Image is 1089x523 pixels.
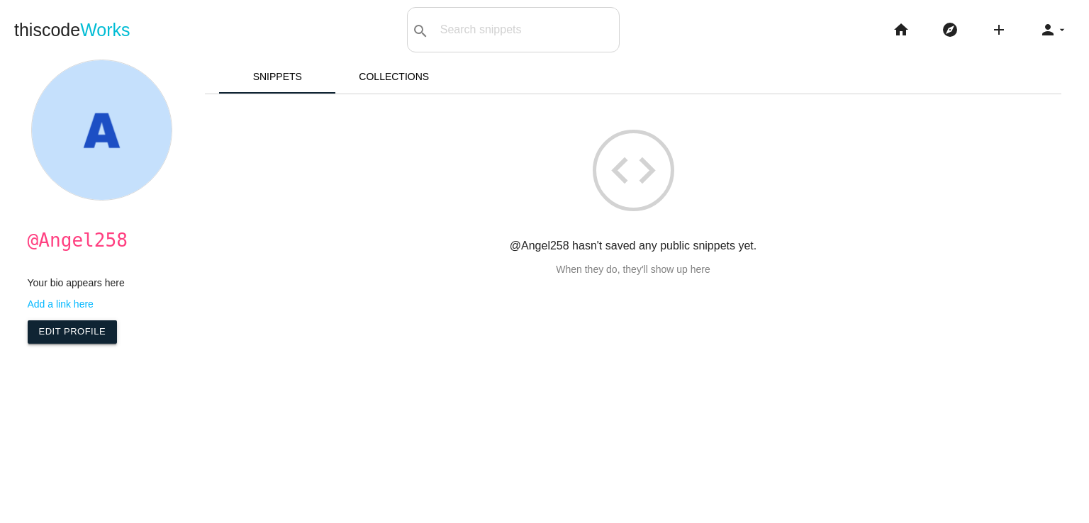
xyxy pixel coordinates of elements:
i: arrow_drop_down [1056,7,1068,52]
i: search [412,9,429,54]
a: Add a link here [28,298,190,310]
strong: @Angel258 hasn't saved any public snippets yet. [510,240,756,252]
a: thiscodeWorks [14,7,130,52]
i: explore [942,7,959,52]
a: Snippets [219,60,336,94]
span: Works [80,20,130,40]
a: Edit Profile [28,320,118,343]
button: search [408,8,433,52]
i: home [893,7,910,52]
p: When they do, they'll show up here [205,264,1061,275]
i: person [1039,7,1056,52]
h1: @Angel258 [28,230,190,251]
input: Search snippets [433,15,619,45]
i: add [990,7,1007,52]
p: Your bio appears here [28,277,190,288]
a: Collections [336,60,453,94]
img: 66b14d88f7d8018ae4808b73f2f3161b [31,60,172,201]
i: code [593,130,674,211]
